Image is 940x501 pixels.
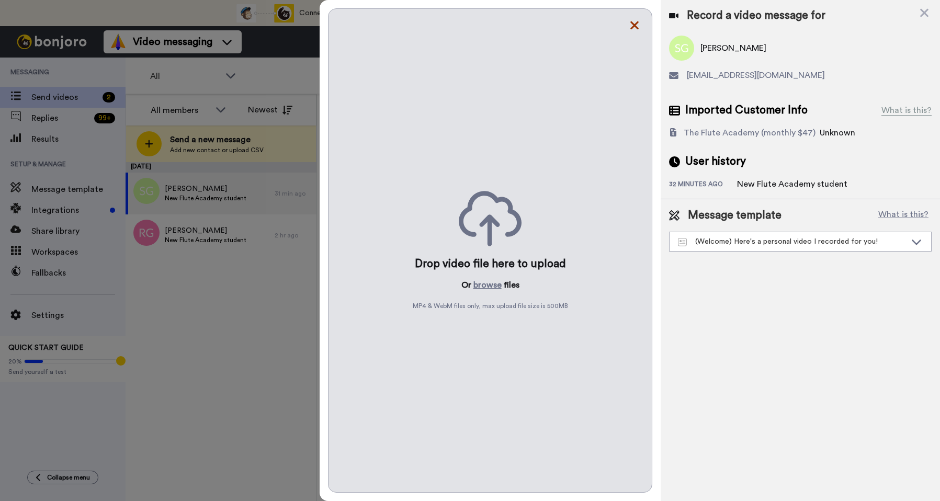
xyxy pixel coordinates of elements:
[669,180,737,190] div: 32 minutes ago
[820,129,855,137] span: Unknown
[678,238,687,246] img: Message-temps.svg
[685,103,808,118] span: Imported Customer Info
[881,104,932,117] div: What is this?
[473,279,502,291] button: browse
[737,178,847,190] div: New Flute Academy student
[413,302,568,310] span: MP4 & WebM files only, max upload file size is 500 MB
[688,208,782,223] span: Message template
[685,154,746,169] span: User history
[875,208,932,223] button: What is this?
[461,279,519,291] p: Or files
[684,127,816,139] div: The Flute Academy (monthly $47)
[415,257,566,271] div: Drop video file here to upload
[678,236,906,247] div: (Welcome) Here's a personal video I recorded for you!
